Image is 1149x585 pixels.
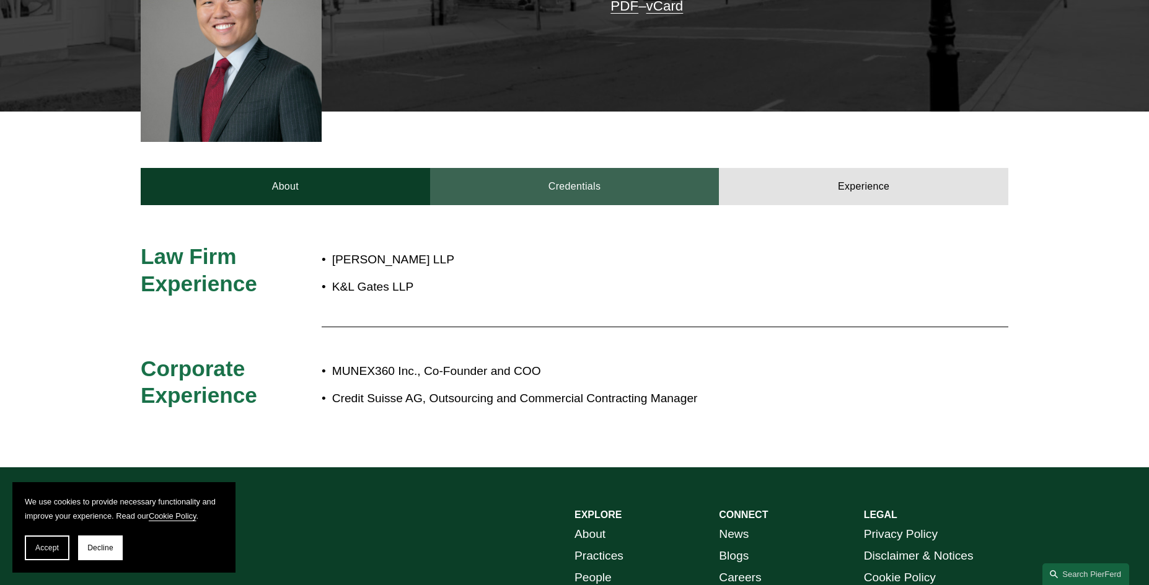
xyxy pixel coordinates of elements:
[719,509,768,520] strong: CONNECT
[25,535,69,560] button: Accept
[430,168,720,205] a: Credentials
[12,482,236,573] section: Cookie banner
[332,276,900,298] p: K&L Gates LLP
[332,388,900,410] p: Credit Suisse AG, Outsourcing and Commercial Contracting Manager
[141,244,257,296] span: Law Firm Experience
[719,168,1008,205] a: Experience
[87,543,113,552] span: Decline
[864,509,897,520] strong: LEGAL
[719,524,749,545] a: News
[141,356,257,408] span: Corporate Experience
[25,495,223,523] p: We use cookies to provide necessary functionality and improve your experience. Read our .
[574,545,623,567] a: Practices
[574,524,605,545] a: About
[332,361,900,382] p: MUNEX360 Inc., Co-Founder and COO
[719,545,749,567] a: Blogs
[149,511,196,521] a: Cookie Policy
[141,168,430,205] a: About
[35,543,59,552] span: Accept
[864,524,938,545] a: Privacy Policy
[574,509,622,520] strong: EXPLORE
[78,535,123,560] button: Decline
[1042,563,1129,585] a: Search this site
[864,545,974,567] a: Disclaimer & Notices
[332,249,900,271] p: [PERSON_NAME] LLP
